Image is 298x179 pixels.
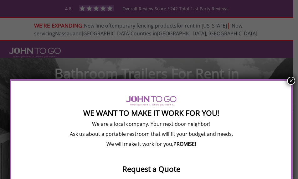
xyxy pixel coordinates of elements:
img: logo of viptogo [126,96,177,106]
p: We are a local company. Your next door neighbor! [17,120,285,127]
strong: We Want To Make It Work For You! [83,108,219,118]
p: We will make it work for you, [17,141,285,147]
p: Ask us about a portable restroom that will fit your budget and needs. [17,130,285,137]
button: Close [287,77,295,85]
b: PROMISE! [173,141,196,147]
strong: Request a Quote [122,164,180,174]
